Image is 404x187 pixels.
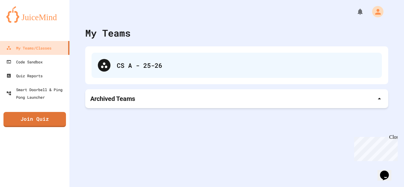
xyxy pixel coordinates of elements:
[92,53,382,78] div: CS A - 25-26
[352,134,398,161] iframe: chat widget
[6,44,51,52] div: My Teams/Classes
[90,94,135,103] p: Archived Teams
[6,72,43,79] div: Quiz Reports
[85,26,131,40] div: My Teams
[377,162,398,181] iframe: chat widget
[3,112,66,127] a: Join Quiz
[3,3,44,40] div: Chat with us now!Close
[6,58,43,66] div: Code Sandbox
[117,61,376,70] div: CS A - 25-26
[6,86,67,101] div: Smart Doorbell & Ping Pong Launcher
[365,4,385,19] div: My Account
[345,6,365,17] div: My Notifications
[6,6,63,23] img: logo-orange.svg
